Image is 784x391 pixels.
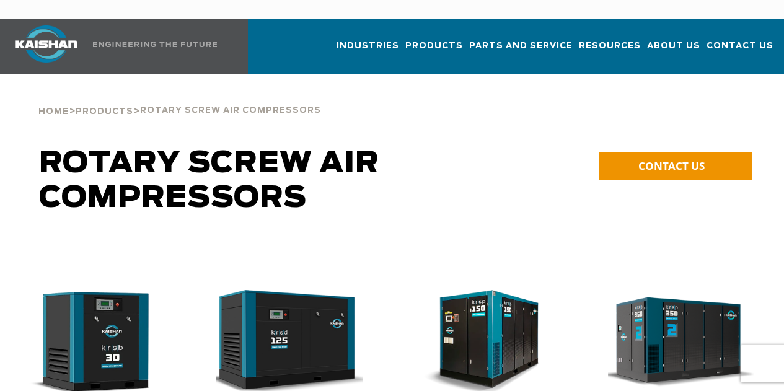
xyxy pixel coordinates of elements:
span: Products [76,108,133,116]
a: Parts and Service [469,30,573,72]
img: Engineering the future [93,42,217,47]
span: About Us [647,39,700,53]
a: Resources [579,30,641,72]
span: Industries [337,39,399,53]
a: CONTACT US [599,152,752,180]
span: Parts and Service [469,39,573,53]
a: Industries [337,30,399,72]
div: > > [38,74,321,121]
span: Contact Us [707,39,773,53]
span: Products [405,39,463,53]
span: CONTACT US [638,159,705,173]
a: Products [405,30,463,72]
span: Rotary Screw Air Compressors [39,149,379,213]
span: Home [38,108,69,116]
span: Resources [579,39,641,53]
a: Home [38,105,69,116]
span: Rotary Screw Air Compressors [140,107,321,115]
a: Products [76,105,133,116]
a: Contact Us [707,30,773,72]
a: About Us [647,30,700,72]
